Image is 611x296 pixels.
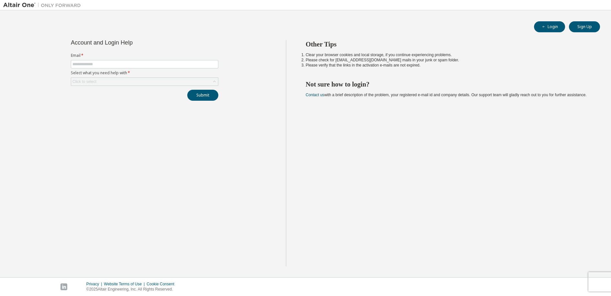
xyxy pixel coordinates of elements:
[71,78,218,86] div: Click to select
[72,79,96,84] div: Click to select
[306,63,588,68] li: Please verify that the links in the activation e-mails are not expired.
[86,281,104,287] div: Privacy
[147,281,178,287] div: Cookie Consent
[569,21,600,32] button: Sign Up
[306,93,586,97] span: with a brief description of the problem, your registered e-mail id and company details. Our suppo...
[306,57,588,63] li: Please check for [EMAIL_ADDRESS][DOMAIN_NAME] mails in your junk or spam folder.
[71,40,189,45] div: Account and Login Help
[86,287,178,292] p: © 2025 Altair Engineering, Inc. All Rights Reserved.
[187,90,218,101] button: Submit
[71,53,218,58] label: Email
[71,70,218,76] label: Select what you need help with
[3,2,84,8] img: Altair One
[306,40,588,48] h2: Other Tips
[104,281,147,287] div: Website Terms of Use
[306,80,588,88] h2: Not sure how to login?
[534,21,565,32] button: Login
[306,93,324,97] a: Contact us
[306,52,588,57] li: Clear your browser cookies and local storage, if you continue experiencing problems.
[60,283,67,290] img: linkedin.svg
